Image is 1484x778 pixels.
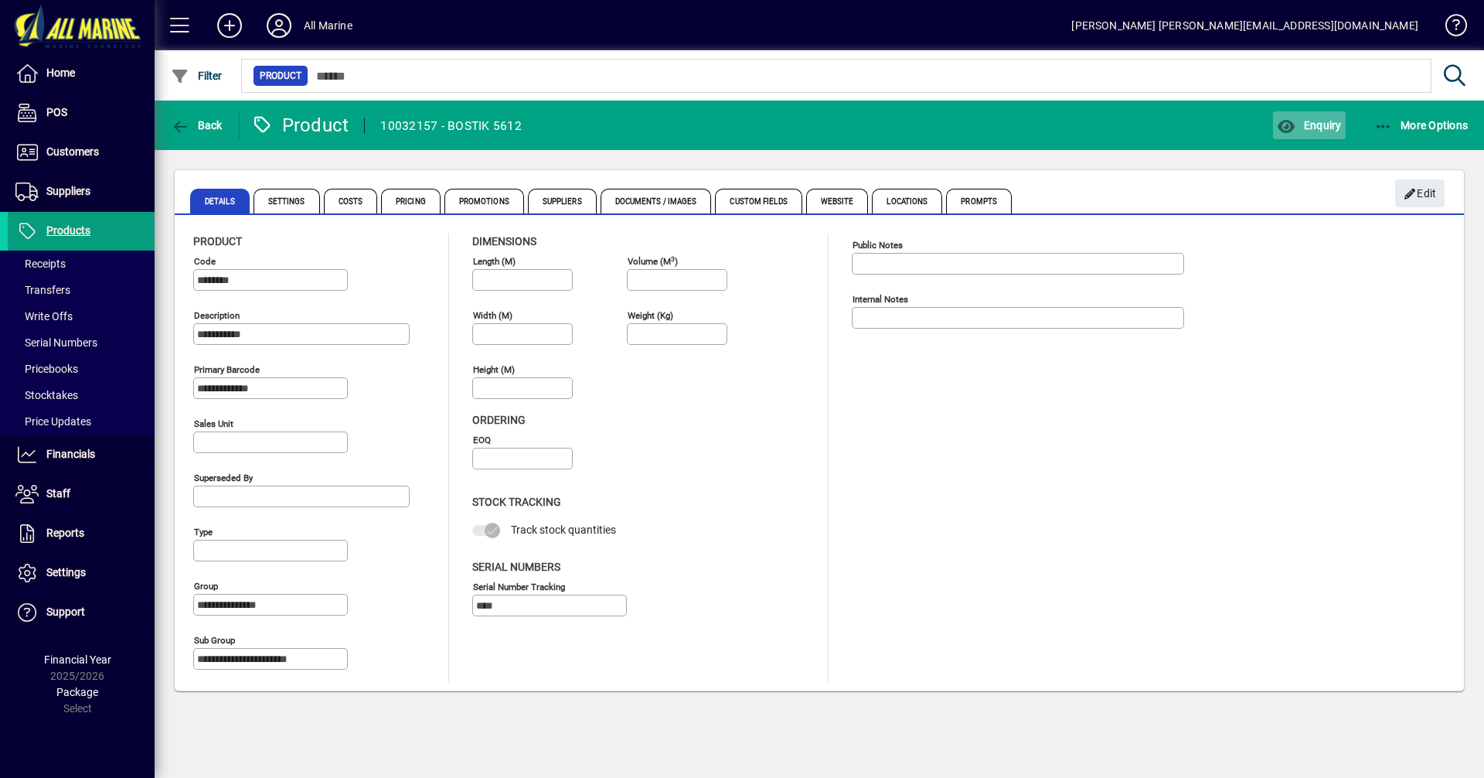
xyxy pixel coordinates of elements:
a: Knowledge Base [1434,3,1465,53]
span: Customers [46,145,99,158]
span: Suppliers [46,185,90,197]
mat-label: Volume (m ) [628,256,678,267]
div: 10032157 - BOSTIK 5612 [380,114,522,138]
mat-label: Sub group [194,635,235,646]
span: Stocktakes [15,389,78,401]
span: Financial Year [44,653,111,666]
span: Ordering [472,414,526,426]
mat-label: Superseded by [194,473,253,483]
span: Reports [46,527,84,539]
span: Track stock quantities [511,524,616,536]
button: More Options [1370,111,1472,139]
span: POS [46,106,67,118]
a: Financials [8,435,155,474]
mat-label: Type [194,527,213,537]
button: Back [167,111,226,139]
a: Customers [8,133,155,172]
span: Pricing [381,189,441,213]
span: Locations [872,189,942,213]
a: Transfers [8,277,155,303]
mat-label: Code [194,256,216,267]
span: Costs [324,189,378,213]
span: Serial Numbers [15,336,97,349]
a: POS [8,94,155,132]
span: Suppliers [528,189,597,213]
span: Edit [1404,181,1437,206]
mat-label: EOQ [473,435,491,445]
div: Product [251,113,349,138]
mat-label: Length (m) [473,256,516,267]
div: [PERSON_NAME] [PERSON_NAME][EMAIL_ADDRESS][DOMAIN_NAME] [1071,13,1418,38]
mat-label: Group [194,581,218,592]
mat-label: Height (m) [473,364,515,375]
a: Suppliers [8,172,155,211]
span: Enquiry [1277,119,1341,131]
a: Home [8,54,155,93]
button: Add [205,12,254,39]
span: Serial Numbers [472,561,560,573]
a: Receipts [8,251,155,277]
span: Receipts [15,258,66,270]
a: Serial Numbers [8,329,155,356]
a: Write Offs [8,303,155,329]
span: Home [46,67,75,79]
span: Filter [171,70,223,82]
span: Product [193,235,242,247]
span: Custom Fields [715,189,802,213]
span: Support [46,606,85,618]
span: Staff [46,487,70,500]
mat-label: Serial Number tracking [473,581,565,592]
span: Transfers [15,284,70,296]
span: More Options [1374,119,1469,131]
span: Promotions [444,189,524,213]
span: Details [190,189,250,213]
span: Prompts [946,189,1012,213]
span: Products [46,224,90,237]
a: Stocktakes [8,382,155,408]
button: Filter [167,62,226,90]
mat-label: Width (m) [473,310,512,321]
mat-label: Description [194,310,240,321]
span: Website [806,189,869,213]
mat-label: Weight (Kg) [628,310,673,321]
button: Profile [254,12,304,39]
sup: 3 [671,254,675,262]
span: Price Updates [15,415,91,428]
mat-label: Internal Notes [853,294,908,305]
span: Back [171,119,223,131]
mat-label: Public Notes [853,240,903,251]
span: Settings [46,566,86,578]
a: Settings [8,554,155,592]
button: Edit [1395,179,1445,207]
span: Product [260,68,301,84]
div: All Marine [304,13,352,38]
app-page-header-button: Back [155,111,240,139]
a: Staff [8,475,155,514]
a: Price Updates [8,408,155,435]
a: Support [8,593,155,632]
span: Settings [254,189,320,213]
span: Package [56,686,98,698]
span: Dimensions [472,235,536,247]
span: Documents / Images [601,189,712,213]
mat-label: Primary barcode [194,364,260,375]
button: Enquiry [1273,111,1345,139]
a: Pricebooks [8,356,155,382]
span: Financials [46,448,95,460]
span: Pricebooks [15,363,78,375]
span: Write Offs [15,310,73,322]
span: Stock Tracking [472,496,561,508]
a: Reports [8,514,155,553]
mat-label: Sales unit [194,418,233,429]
